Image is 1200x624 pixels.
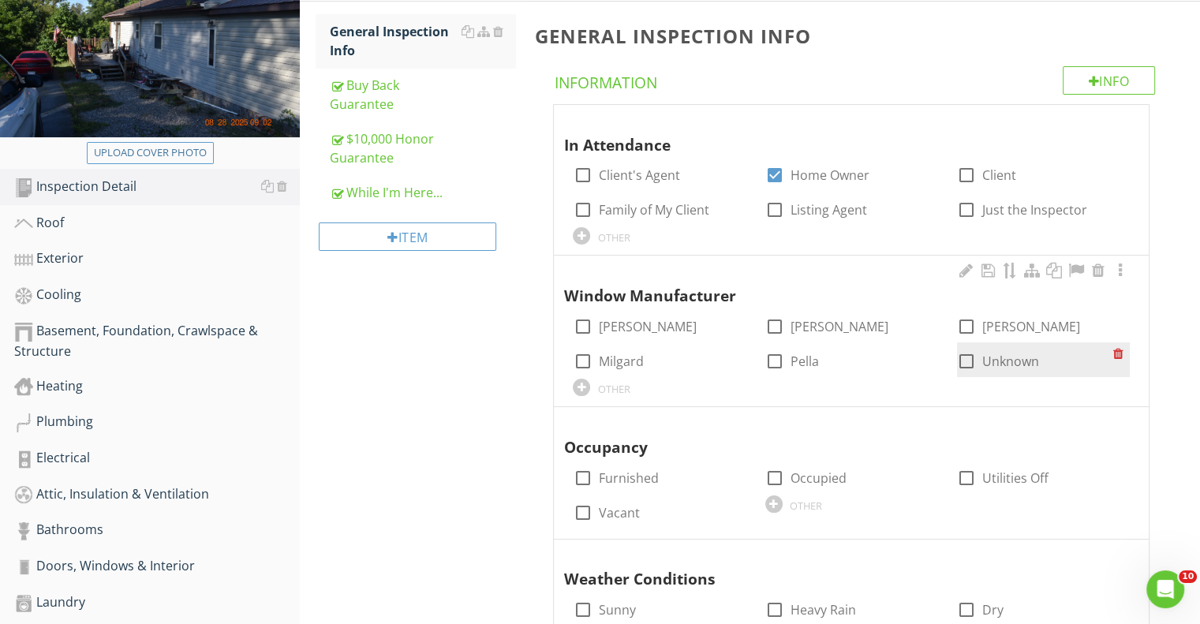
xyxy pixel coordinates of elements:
[982,167,1016,183] label: Client
[791,470,847,486] label: Occupied
[791,353,819,369] label: Pella
[563,413,1110,459] div: Occupancy
[534,25,1175,47] h3: General Inspection Info
[791,319,888,334] label: [PERSON_NAME]
[791,167,869,183] label: Home Owner
[598,505,639,521] label: Vacant
[1063,66,1156,95] div: Info
[14,520,300,540] div: Bathrooms
[14,376,300,397] div: Heating
[598,353,643,369] label: Milgard
[597,383,630,395] div: OTHER
[982,202,1087,218] label: Just the Inspector
[982,319,1080,334] label: [PERSON_NAME]
[14,285,300,305] div: Cooling
[598,202,708,218] label: Family of My Client
[598,470,658,486] label: Furnished
[1179,570,1197,583] span: 10
[598,602,635,618] label: Sunny
[563,546,1110,592] div: Weather Conditions
[330,76,515,114] div: Buy Back Guarantee
[319,222,496,251] div: Item
[14,484,300,505] div: Attic, Insulation & Ventilation
[14,177,300,197] div: Inspection Detail
[982,602,1004,618] label: Dry
[14,412,300,432] div: Plumbing
[330,22,515,60] div: General Inspection Info
[94,145,207,161] div: Upload cover photo
[14,321,300,361] div: Basement, Foundation, Crawlspace & Structure
[14,556,300,577] div: Doors, Windows & Interior
[790,499,822,512] div: OTHER
[982,353,1039,369] label: Unknown
[563,111,1110,157] div: In Attendance
[14,213,300,234] div: Roof
[14,448,300,469] div: Electrical
[14,248,300,269] div: Exterior
[791,602,856,618] label: Heavy Rain
[87,142,214,164] button: Upload cover photo
[1146,570,1184,608] iframe: Intercom live chat
[563,262,1110,308] div: Window Manufacturer
[330,129,515,167] div: $10,000 Honor Guarantee
[330,183,515,202] div: While I'm Here...
[598,319,696,334] label: [PERSON_NAME]
[791,202,867,218] label: Listing Agent
[597,231,630,244] div: OTHER
[598,167,679,183] label: Client's Agent
[982,470,1049,486] label: Utilities Off
[14,592,300,613] div: Laundry
[554,66,1155,93] h4: Information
